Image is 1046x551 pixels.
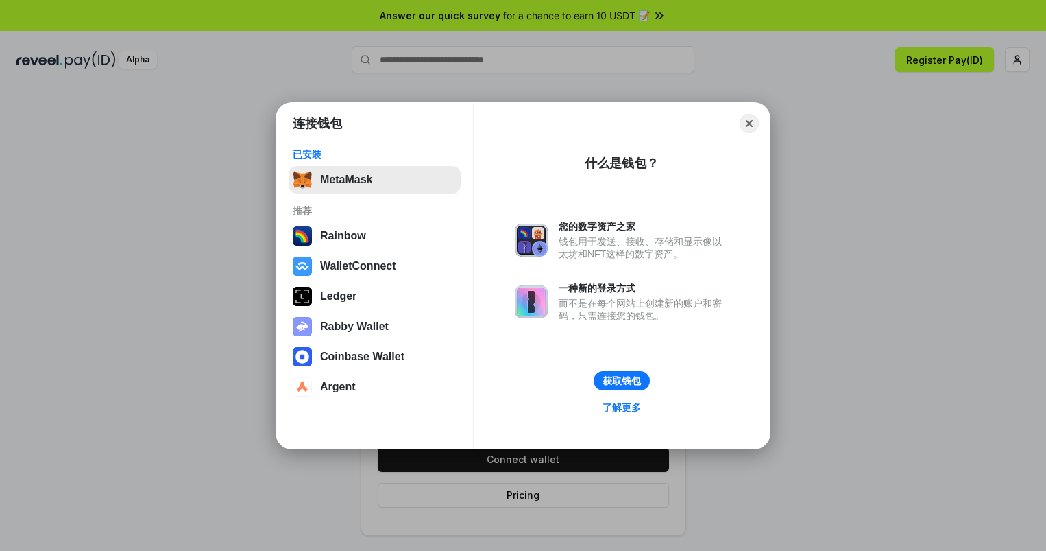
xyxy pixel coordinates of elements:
img: svg+xml,%3Csvg%20width%3D%2228%22%20height%3D%2228%22%20viewBox%3D%220%200%2028%2028%22%20fill%3D... [293,347,312,366]
button: WalletConnect [289,253,461,280]
img: svg+xml,%3Csvg%20width%3D%22120%22%20height%3D%22120%22%20viewBox%3D%220%200%20120%20120%22%20fil... [293,226,312,246]
img: svg+xml,%3Csvg%20xmlns%3D%22http%3A%2F%2Fwww.w3.org%2F2000%2Fsvg%22%20fill%3D%22none%22%20viewBox... [293,317,312,336]
div: 钱包用于发送、接收、存储和显示像以太坊和NFT这样的数字资产。 [559,235,729,260]
div: 一种新的登录方式 [559,282,729,294]
img: svg+xml,%3Csvg%20xmlns%3D%22http%3A%2F%2Fwww.w3.org%2F2000%2Fsvg%22%20fill%3D%22none%22%20viewBox... [515,224,548,257]
div: Rabby Wallet [320,320,389,333]
div: Rainbow [320,230,366,242]
div: 获取钱包 [603,375,641,387]
div: 您的数字资产之家 [559,220,729,233]
img: svg+xml,%3Csvg%20xmlns%3D%22http%3A%2F%2Fwww.w3.org%2F2000%2Fsvg%22%20fill%3D%22none%22%20viewBox... [515,285,548,318]
div: Argent [320,381,356,393]
button: Argent [289,373,461,401]
button: Coinbase Wallet [289,343,461,371]
h1: 连接钱包 [293,115,342,132]
img: svg+xml,%3Csvg%20fill%3D%22none%22%20height%3D%2233%22%20viewBox%3D%220%200%2035%2033%22%20width%... [293,170,312,189]
div: 已安装 [293,148,457,161]
button: MetaMask [289,166,461,194]
img: svg+xml,%3Csvg%20xmlns%3D%22http%3A%2F%2Fwww.w3.org%2F2000%2Fsvg%22%20width%3D%2228%22%20height%3... [293,287,312,306]
div: Ledger [320,290,356,303]
div: 推荐 [293,204,457,217]
div: Coinbase Wallet [320,351,404,363]
button: Ledger [289,283,461,310]
div: 而不是在每个网站上创建新的账户和密码，只需连接您的钱包。 [559,297,729,322]
div: MetaMask [320,174,372,186]
div: 了解更多 [603,401,641,414]
button: 获取钱包 [594,371,650,390]
button: Rainbow [289,222,461,250]
button: Close [740,114,759,133]
img: svg+xml,%3Csvg%20width%3D%2228%22%20height%3D%2228%22%20viewBox%3D%220%200%2028%2028%22%20fill%3D... [293,377,312,397]
img: svg+xml,%3Csvg%20width%3D%2228%22%20height%3D%2228%22%20viewBox%3D%220%200%2028%2028%22%20fill%3D... [293,257,312,276]
button: Rabby Wallet [289,313,461,340]
div: 什么是钱包？ [585,155,659,172]
a: 了解更多 [594,399,649,417]
div: WalletConnect [320,260,396,272]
